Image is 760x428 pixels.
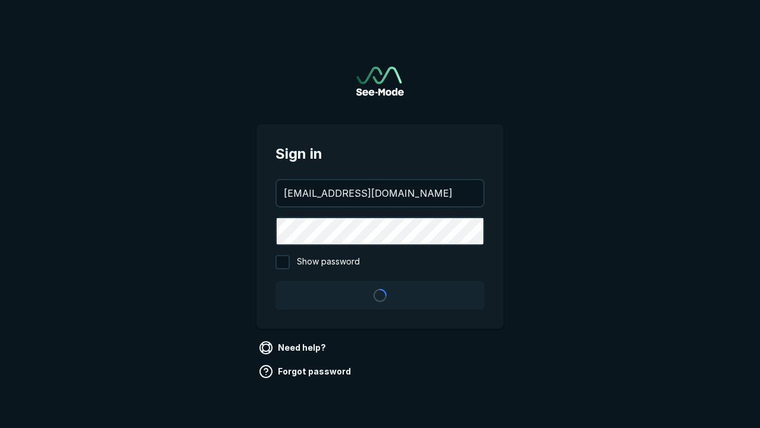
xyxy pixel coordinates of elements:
span: Show password [297,255,360,269]
img: See-Mode Logo [356,67,404,96]
span: Sign in [275,143,484,165]
input: your@email.com [277,180,483,206]
a: Need help? [256,338,331,357]
a: Forgot password [256,362,356,381]
a: Go to sign in [356,67,404,96]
